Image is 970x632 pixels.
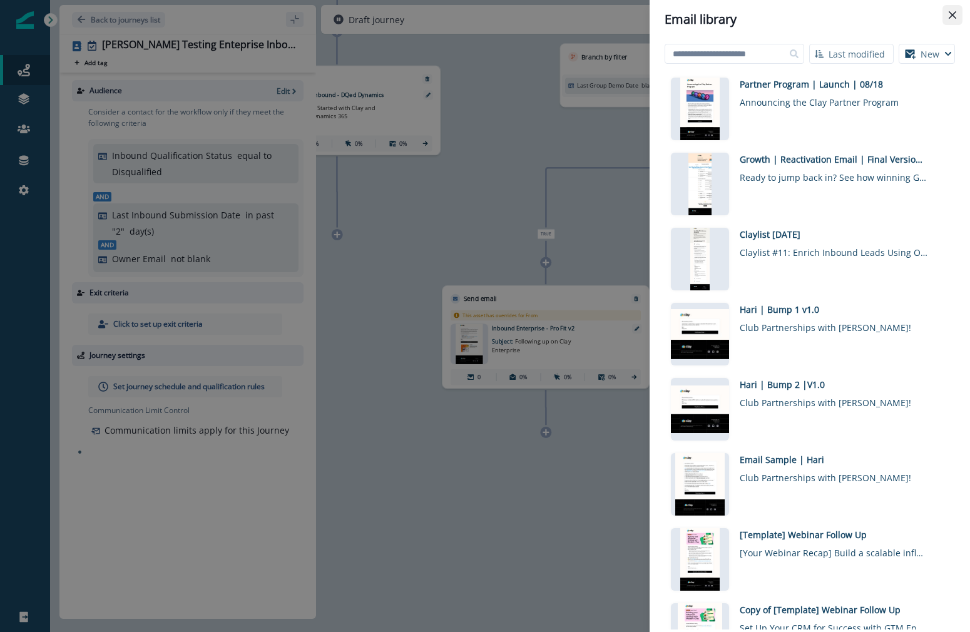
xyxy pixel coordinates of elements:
button: Close [942,5,962,25]
div: Club Partnerships with [PERSON_NAME]! [740,316,927,334]
div: Announcing the Clay Partner Program [740,91,927,109]
div: Hari | Bump 2 |V1.0 [740,378,927,391]
div: Partner Program | Launch | 08/18 [740,78,927,91]
div: [Template] Webinar Follow Up [740,528,927,541]
div: Growth | Reactivation Email | Final Version | [DATE] [740,153,927,166]
div: Copy of [Template] Webinar Follow Up [740,603,927,616]
div: Club Partnerships with [PERSON_NAME]! [740,466,927,484]
div: Email library [665,10,955,29]
button: New [899,44,955,64]
div: Claylist [DATE] [740,228,927,241]
div: Claylist #11: Enrich Inbound Leads Using Only Email Addresses [740,241,927,259]
div: Ready to jump back in? See how winning GTM teams are using Clay. [740,166,927,184]
div: Hari | Bump 1 v1.0 [740,303,927,316]
button: Last modified [809,44,894,64]
div: Email Sample | Hari [740,453,927,466]
div: Club Partnerships with [PERSON_NAME]! [740,391,927,409]
div: [Your Webinar Recap] Build a scalable influencer strategy with [PERSON_NAME] + [PERSON_NAME] [740,541,927,559]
